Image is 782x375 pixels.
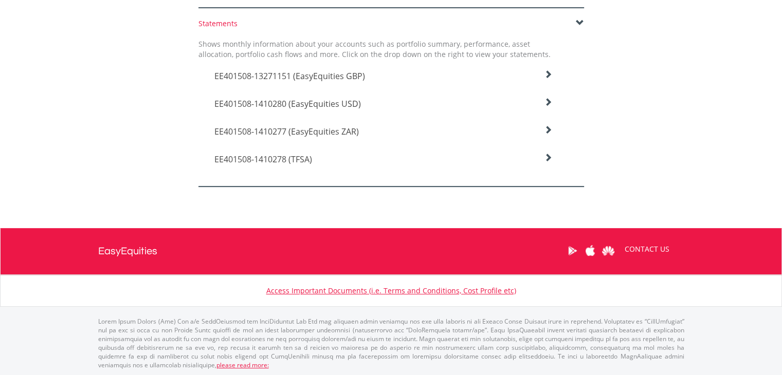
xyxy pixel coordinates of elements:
[214,126,359,137] span: EE401508-1410277 (EasyEquities ZAR)
[98,317,684,370] p: Lorem Ipsum Dolors (Ame) Con a/e SeddOeiusmod tem InciDiduntut Lab Etd mag aliquaen admin veniamq...
[214,154,312,165] span: EE401508-1410278 (TFSA)
[198,18,584,29] div: Statements
[599,235,617,267] a: Huawei
[563,235,581,267] a: Google Play
[214,98,361,109] span: EE401508-1410280 (EasyEquities USD)
[216,361,269,369] a: please read more:
[617,235,677,264] a: CONTACT US
[98,228,157,274] a: EasyEquities
[581,235,599,267] a: Apple
[266,286,516,295] a: Access Important Documents (i.e. Terms and Conditions, Cost Profile etc)
[214,70,365,82] span: EE401508-13271151 (EasyEquities GBP)
[191,39,558,60] div: Shows monthly information about your accounts such as portfolio summary, performance, asset alloc...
